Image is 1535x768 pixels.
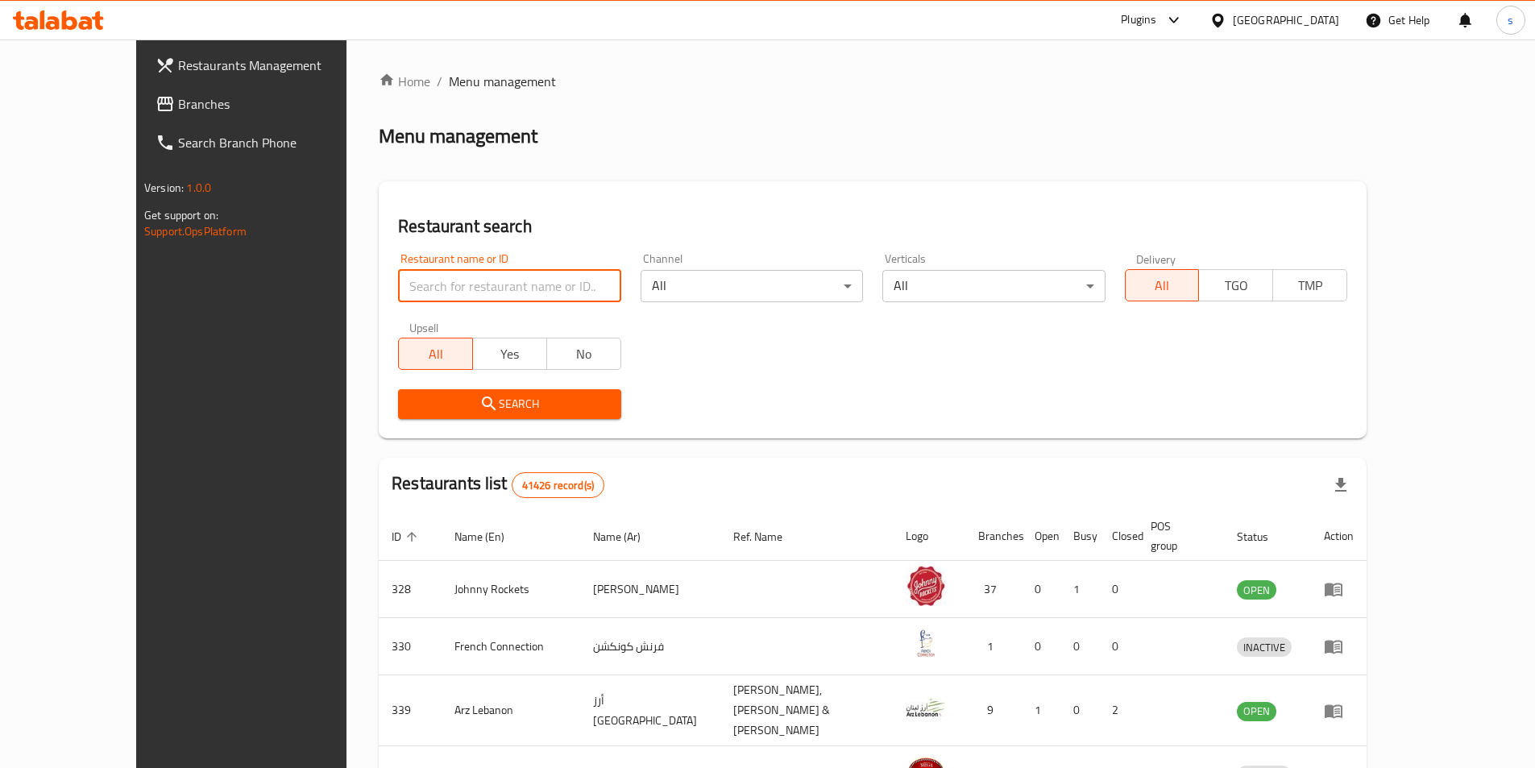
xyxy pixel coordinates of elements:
span: Branches [178,94,380,114]
span: All [1132,274,1193,297]
span: INACTIVE [1237,638,1292,657]
h2: Menu management [379,123,537,149]
td: 328 [379,561,442,618]
span: Search Branch Phone [178,133,380,152]
span: 1.0.0 [186,177,211,198]
span: POS group [1151,517,1205,555]
button: All [398,338,473,370]
label: Delivery [1136,253,1176,264]
span: Yes [479,342,541,366]
a: Restaurants Management [143,46,392,85]
a: Home [379,72,430,91]
label: Upsell [409,322,439,333]
td: 37 [965,561,1022,618]
td: أرز [GEOGRAPHIC_DATA] [580,675,720,746]
span: Get support on: [144,205,218,226]
a: Branches [143,85,392,123]
span: Status [1237,527,1289,546]
button: No [546,338,621,370]
a: Support.OpsPlatform [144,221,247,242]
div: [GEOGRAPHIC_DATA] [1233,11,1339,29]
button: TGO [1198,269,1273,301]
td: Johnny Rockets [442,561,580,618]
td: 1 [965,618,1022,675]
td: 9 [965,675,1022,746]
td: فرنش كونكشن [580,618,720,675]
th: Open [1022,512,1060,561]
h2: Restaurants list [392,471,604,498]
a: Search Branch Phone [143,123,392,162]
span: s [1508,11,1513,29]
div: Menu [1324,701,1354,720]
li: / [437,72,442,91]
td: Arz Lebanon [442,675,580,746]
button: Search [398,389,620,419]
div: Menu [1324,579,1354,599]
span: All [405,342,467,366]
div: OPEN [1237,702,1276,721]
div: Export file [1321,466,1360,504]
span: Name (En) [454,527,525,546]
span: No [554,342,615,366]
span: Version: [144,177,184,198]
th: Action [1311,512,1367,561]
td: 1 [1022,675,1060,746]
td: 0 [1060,675,1099,746]
div: Total records count [512,472,604,498]
th: Logo [893,512,965,561]
span: OPEN [1237,581,1276,600]
td: 330 [379,618,442,675]
span: OPEN [1237,702,1276,720]
span: ID [392,527,422,546]
span: TGO [1205,274,1267,297]
td: 339 [379,675,442,746]
td: [PERSON_NAME] [580,561,720,618]
div: Plugins [1121,10,1156,30]
td: French Connection [442,618,580,675]
td: 0 [1022,618,1060,675]
button: TMP [1272,269,1347,301]
th: Branches [965,512,1022,561]
td: 2 [1099,675,1138,746]
span: Search [411,394,608,414]
span: Name (Ar) [593,527,662,546]
td: 0 [1022,561,1060,618]
td: 0 [1060,618,1099,675]
img: Johnny Rockets [906,566,946,606]
th: Busy [1060,512,1099,561]
div: Menu [1324,637,1354,656]
td: 0 [1099,561,1138,618]
span: Menu management [449,72,556,91]
div: All [641,270,863,302]
button: Yes [472,338,547,370]
h2: Restaurant search [398,214,1347,239]
td: [PERSON_NAME],[PERSON_NAME] & [PERSON_NAME] [720,675,894,746]
td: 1 [1060,561,1099,618]
th: Closed [1099,512,1138,561]
span: Ref. Name [733,527,803,546]
span: 41426 record(s) [512,478,604,493]
input: Search for restaurant name or ID.. [398,270,620,302]
div: OPEN [1237,580,1276,600]
span: Restaurants Management [178,56,380,75]
div: INACTIVE [1237,637,1292,657]
img: French Connection [906,623,946,663]
button: All [1125,269,1200,301]
td: 0 [1099,618,1138,675]
img: Arz Lebanon [906,687,946,728]
nav: breadcrumb [379,72,1367,91]
div: All [882,270,1105,302]
span: TMP [1280,274,1341,297]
